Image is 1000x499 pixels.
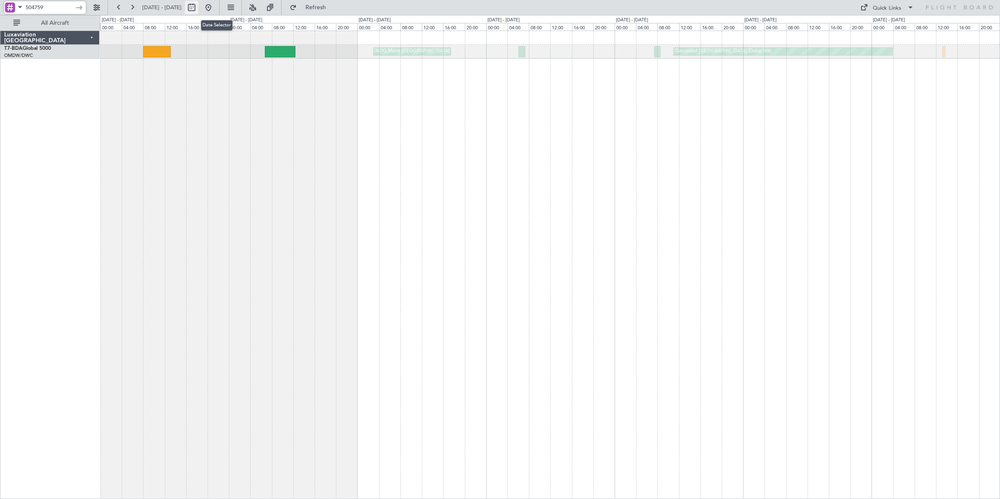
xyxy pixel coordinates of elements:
[764,23,786,31] div: 04:00
[487,17,520,24] div: [DATE] - [DATE]
[616,17,648,24] div: [DATE] - [DATE]
[102,17,134,24] div: [DATE] - [DATE]
[572,23,593,31] div: 16:00
[250,23,272,31] div: 04:00
[486,23,508,31] div: 00:00
[700,23,722,31] div: 16:00
[9,16,91,30] button: All Aircraft
[186,23,208,31] div: 16:00
[286,1,336,14] button: Refresh
[272,23,293,31] div: 08:00
[230,17,262,24] div: [DATE] - [DATE]
[400,23,422,31] div: 08:00
[808,23,829,31] div: 12:00
[829,23,850,31] div: 16:00
[422,23,443,31] div: 12:00
[636,23,657,31] div: 04:00
[850,23,872,31] div: 20:00
[744,17,777,24] div: [DATE] - [DATE]
[529,23,550,31] div: 08:00
[936,23,957,31] div: 12:00
[550,23,572,31] div: 12:00
[376,45,474,58] div: AOG Maint [GEOGRAPHIC_DATA] (Dubai Intl)
[679,23,700,31] div: 12:00
[22,20,88,26] span: All Aircraft
[100,23,122,31] div: 00:00
[336,23,357,31] div: 20:00
[298,5,333,10] span: Refresh
[26,1,74,14] input: Trip Number
[142,4,182,11] span: [DATE] - [DATE]
[465,23,486,31] div: 20:00
[872,23,893,31] div: 00:00
[786,23,808,31] div: 08:00
[676,45,771,58] div: Grounded [GEOGRAPHIC_DATA] (Dubai Intl)
[379,23,400,31] div: 04:00
[4,46,23,51] span: T7-BDA
[143,23,164,31] div: 08:00
[201,20,233,31] div: Date Selector
[615,23,636,31] div: 00:00
[4,46,51,51] a: T7-BDAGlobal 5000
[357,23,379,31] div: 00:00
[743,23,764,31] div: 00:00
[873,17,905,24] div: [DATE] - [DATE]
[915,23,936,31] div: 08:00
[873,4,901,13] div: Quick Links
[893,23,915,31] div: 04:00
[593,23,615,31] div: 20:00
[359,17,391,24] div: [DATE] - [DATE]
[4,52,33,59] a: OMDW/DWC
[957,23,979,31] div: 16:00
[508,23,529,31] div: 04:00
[165,23,186,31] div: 12:00
[657,23,679,31] div: 08:00
[443,23,464,31] div: 16:00
[722,23,743,31] div: 20:00
[315,23,336,31] div: 16:00
[293,23,315,31] div: 12:00
[856,1,918,14] button: Quick Links
[122,23,143,31] div: 04:00
[229,23,250,31] div: 00:00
